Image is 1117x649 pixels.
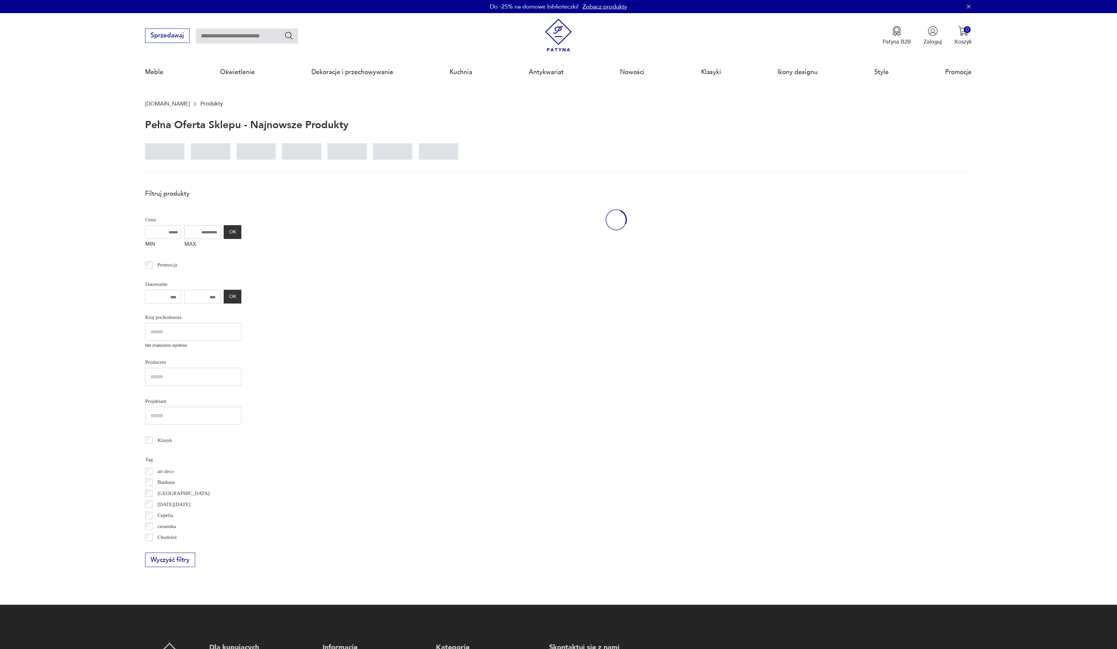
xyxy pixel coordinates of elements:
p: Bauhaus [158,478,175,486]
img: Ikona koszyka [958,26,968,36]
p: Filtruj produkty [145,189,241,198]
a: Klasyki [701,57,721,87]
p: Projektant [145,397,241,405]
p: Kraj pochodzenia [145,313,241,322]
img: Ikona medalu [892,26,902,36]
p: Nie znaleziono wyników [145,343,241,349]
p: Tag [145,455,241,464]
p: Cepelia [158,511,173,520]
img: Patyna - sklep z meblami i dekoracjami vintage [542,19,575,52]
p: Ćmielów [158,544,176,553]
a: Style [874,57,889,87]
a: Nowości [620,57,644,87]
p: [DATE][DATE] [158,500,190,509]
p: ceramika [158,522,176,531]
a: [DOMAIN_NAME] [145,101,190,107]
p: Patyna B2B [883,38,911,46]
button: OK [224,290,241,304]
a: Antykwariat [529,57,564,87]
a: Sprzedawaj [145,33,189,39]
a: Meble [145,57,163,87]
p: Klasyk [158,436,172,444]
p: Do -25% na domowe biblioteczki! [490,3,579,11]
a: Kuchnia [450,57,472,87]
p: Koszyk [955,38,972,46]
p: Producent [145,358,241,366]
button: Szukaj [284,31,294,40]
div: oval-loading [605,186,627,254]
img: Ikonka użytkownika [928,26,938,36]
a: Oświetlenie [220,57,255,87]
p: [GEOGRAPHIC_DATA] [158,489,210,498]
a: Zobacz produkty [583,3,627,11]
a: Ikona medaluPatyna B2B [883,26,911,46]
h1: Pełna oferta sklepu - najnowsze produkty [145,120,348,131]
p: Datowanie [145,280,241,288]
p: Chodzież [158,533,177,541]
p: Produkty [200,101,223,107]
button: OK [224,225,241,239]
a: Ikony designu [777,57,818,87]
a: Dekoracje i przechowywanie [311,57,393,87]
button: Wyczyść filtry [145,553,195,567]
label: MIN [145,239,181,251]
a: Promocje [945,57,972,87]
button: Patyna B2B [883,26,911,46]
p: art deco [158,467,174,476]
div: 0 [964,26,971,33]
button: Zaloguj [923,26,942,46]
button: 0Koszyk [955,26,972,46]
button: Sprzedawaj [145,29,189,43]
p: Promocja [158,261,177,269]
p: Cena [145,215,241,224]
p: Zaloguj [923,38,942,46]
label: MAX [184,239,220,251]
